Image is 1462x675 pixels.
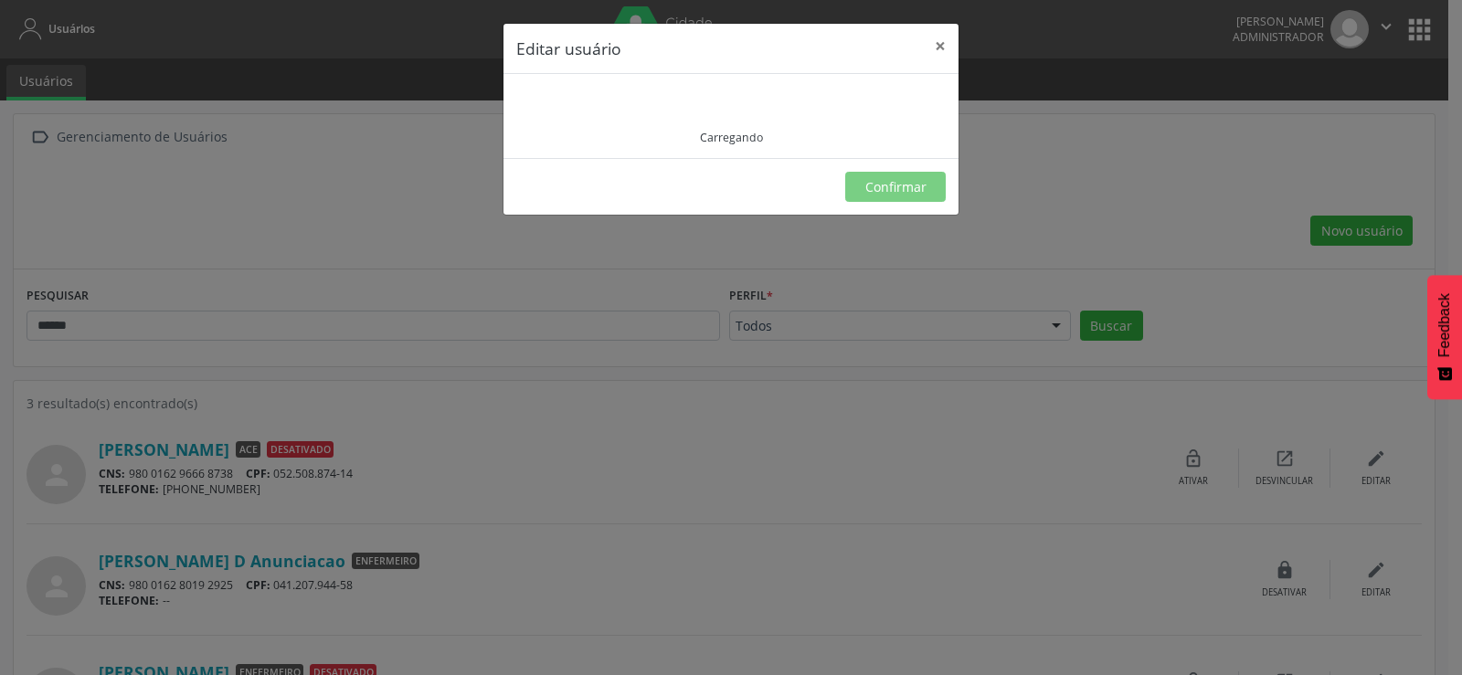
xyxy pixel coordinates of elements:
[922,24,959,69] button: Close
[845,172,946,203] button: Confirmar
[516,37,621,60] h5: Editar usuário
[1427,275,1462,399] button: Feedback - Mostrar pesquisa
[865,178,927,195] span: Confirmar
[700,130,763,145] div: Carregando
[1436,293,1453,357] span: Feedback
